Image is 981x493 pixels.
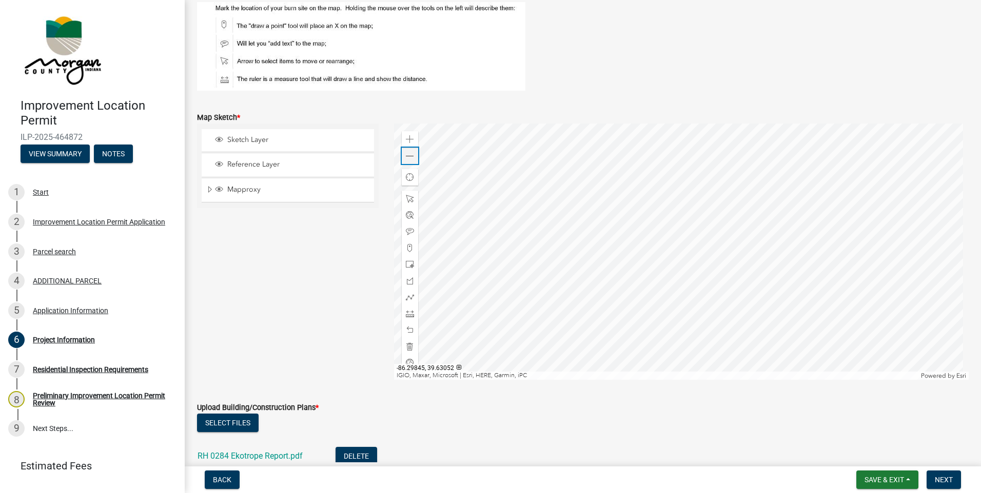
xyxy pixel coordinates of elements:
div: Preliminary Improvement Location Permit Review [33,392,168,406]
div: Project Information [33,336,95,343]
wm-modal-confirm: Notes [94,150,133,158]
div: Find my location [402,169,418,186]
button: Notes [94,145,133,163]
button: Next [927,470,961,489]
div: Zoom out [402,148,418,164]
div: ADDITIONAL PARCEL [33,277,102,284]
div: Zoom in [402,131,418,148]
div: Sketch Layer [213,135,370,146]
div: 7 [8,361,25,378]
wm-modal-confirm: Delete Document [336,452,377,462]
wm-modal-confirm: Summary [21,150,90,158]
img: Morgan County, Indiana [21,11,103,88]
li: Reference Layer [202,154,374,177]
span: Save & Exit [865,476,904,484]
div: 5 [8,302,25,319]
a: Estimated Fees [8,456,168,476]
div: Residential Inspection Requirements [33,366,148,373]
a: RH 0284 Ekotrope Report.pdf [198,451,303,461]
span: ILP-2025-464872 [21,132,164,142]
button: Back [205,470,240,489]
label: Map Sketch [197,114,240,121]
div: 2 [8,214,25,230]
div: Start [33,189,49,196]
ul: Layer List [201,127,375,205]
div: 9 [8,420,25,437]
img: map_tools-sm_9c903488-6d06-459d-9e87-41fdf6e21155.jpg [197,2,525,91]
button: Delete [336,447,377,465]
div: IGIO, Maxar, Microsoft | Esri, HERE, Garmin, iPC [394,372,919,380]
div: 8 [8,391,25,407]
div: Improvement Location Permit Application [33,218,165,225]
span: Mapproxy [225,185,370,194]
div: 1 [8,184,25,200]
a: Esri [956,372,966,379]
label: Upload Building/Construction Plans [197,404,319,412]
div: 3 [8,243,25,260]
span: Reference Layer [225,160,370,169]
span: Expand [206,185,213,196]
div: Reference Layer [213,160,370,170]
div: Application Information [33,307,108,314]
div: Parcel search [33,248,76,255]
div: 6 [8,332,25,348]
span: Next [935,476,953,484]
li: Sketch Layer [202,129,374,152]
span: Back [213,476,231,484]
button: View Summary [21,145,90,163]
button: Select files [197,414,259,432]
button: Save & Exit [856,470,918,489]
div: Mapproxy [213,185,370,195]
h4: Improvement Location Permit [21,98,176,128]
span: Sketch Layer [225,135,370,145]
div: 4 [8,273,25,289]
div: Powered by [918,372,969,380]
li: Mapproxy [202,179,374,202]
